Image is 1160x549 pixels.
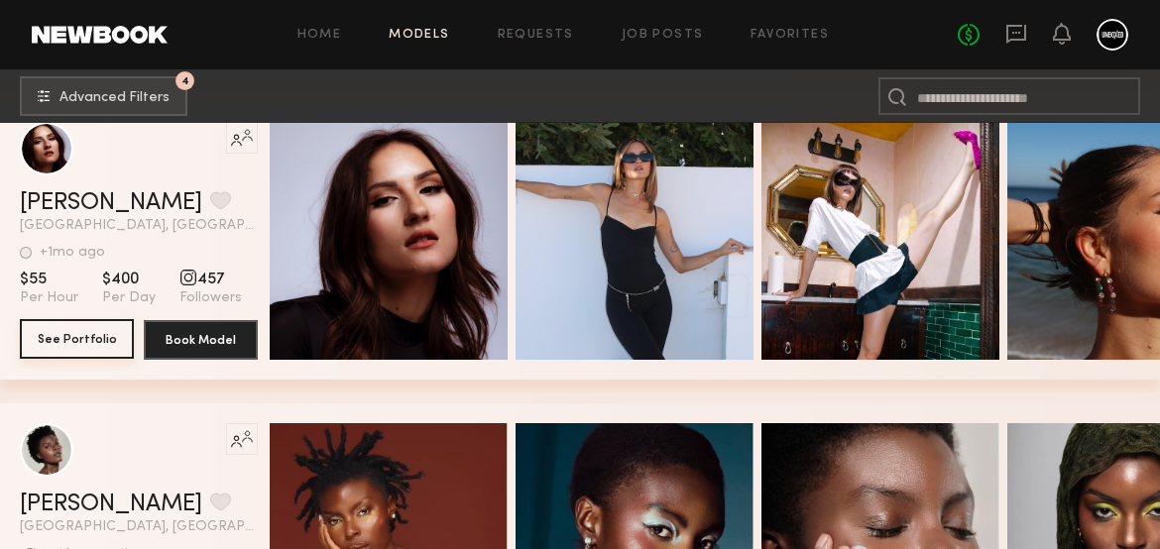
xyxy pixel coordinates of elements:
span: [GEOGRAPHIC_DATA], [GEOGRAPHIC_DATA] [20,520,258,534]
span: 4 [181,76,189,85]
span: Followers [179,289,242,307]
a: Models [389,29,449,42]
button: See Portfolio [20,319,134,359]
span: 457 [179,270,242,289]
a: See Portfolio [20,320,134,360]
a: Favorites [751,29,829,42]
button: 4Advanced Filters [20,76,187,116]
span: $400 [102,270,156,289]
span: Per Day [102,289,156,307]
button: Book Model [144,320,258,360]
a: [PERSON_NAME] [20,493,202,516]
span: [GEOGRAPHIC_DATA], [GEOGRAPHIC_DATA] [20,219,258,233]
div: +1mo ago [40,246,105,260]
a: Job Posts [622,29,704,42]
span: Per Hour [20,289,78,307]
a: [PERSON_NAME] [20,191,202,215]
a: Requests [498,29,574,42]
a: Home [297,29,342,42]
span: $55 [20,270,78,289]
span: Advanced Filters [59,91,170,105]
